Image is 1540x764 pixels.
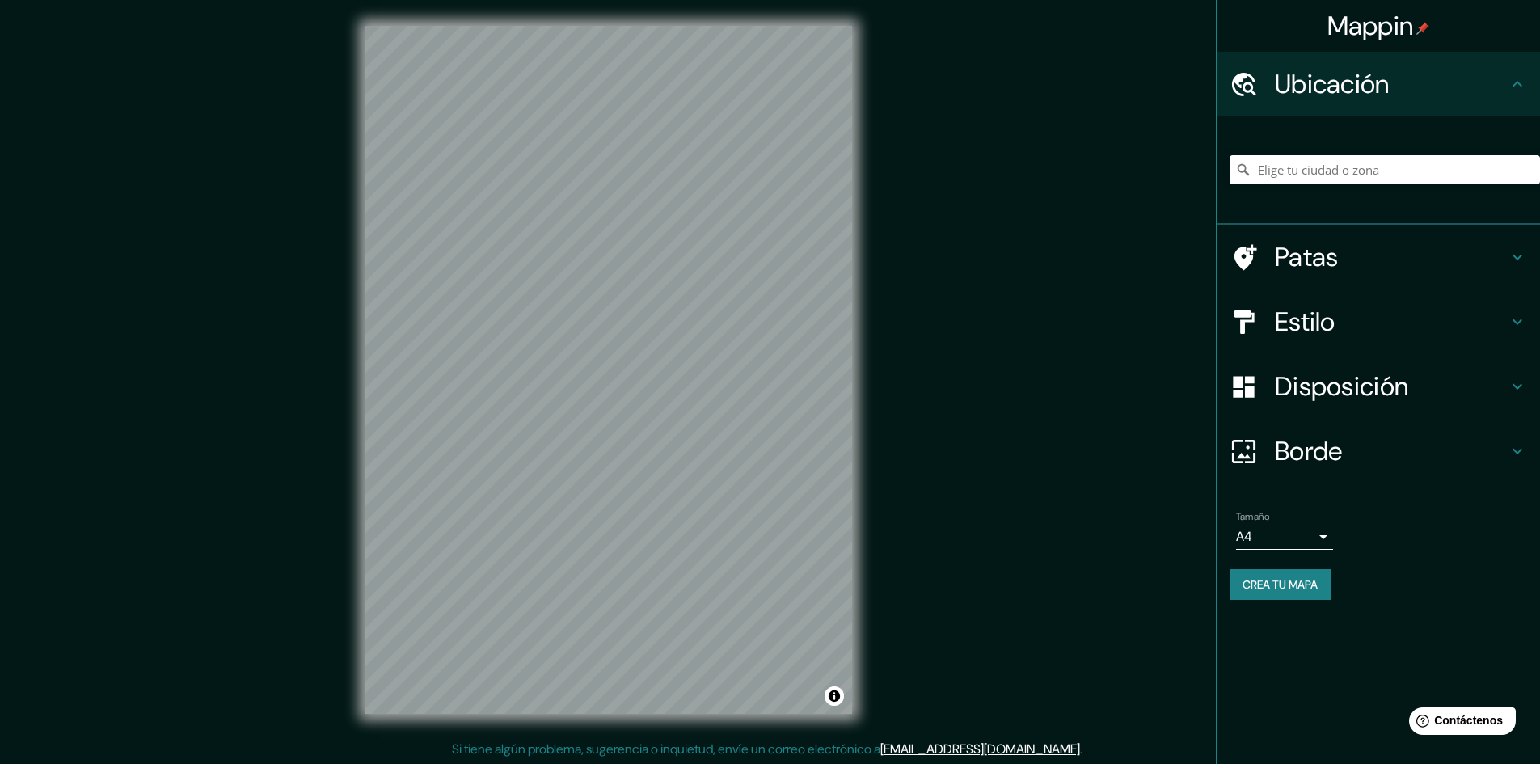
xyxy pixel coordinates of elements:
font: Mappin [1327,9,1414,43]
div: Patas [1217,225,1540,289]
a: [EMAIL_ADDRESS][DOMAIN_NAME] [880,741,1080,758]
font: Borde [1275,434,1343,468]
div: A4 [1236,524,1333,550]
div: Estilo [1217,289,1540,354]
div: Disposición [1217,354,1540,419]
canvas: Mapa [365,26,852,714]
font: Crea tu mapa [1243,577,1318,592]
font: Si tiene algún problema, sugerencia o inquietud, envíe un correo electrónico a [452,741,880,758]
font: . [1082,740,1085,758]
font: Ubicación [1275,67,1390,101]
font: . [1085,740,1088,758]
iframe: Lanzador de widgets de ayuda [1396,701,1522,746]
div: Ubicación [1217,52,1540,116]
font: Tamaño [1236,510,1269,523]
input: Elige tu ciudad o zona [1230,155,1540,184]
font: Estilo [1275,305,1335,339]
button: Crea tu mapa [1230,569,1331,600]
font: Disposición [1275,369,1408,403]
img: pin-icon.png [1416,22,1429,35]
font: Patas [1275,240,1339,274]
button: Activar o desactivar atribución [825,686,844,706]
font: . [1080,741,1082,758]
font: A4 [1236,528,1252,545]
div: Borde [1217,419,1540,483]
